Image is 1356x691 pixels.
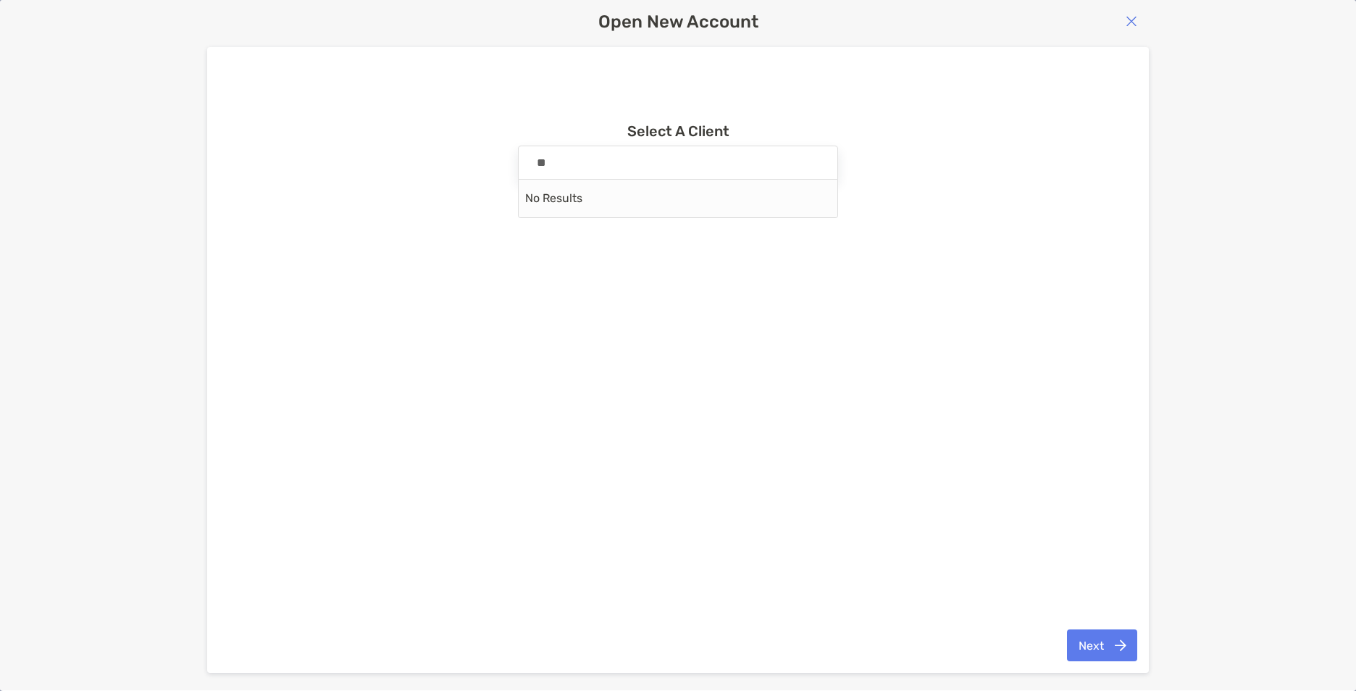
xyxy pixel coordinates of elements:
div: No Results [519,180,837,217]
div: Open New Account [207,12,1149,32]
button: Next [1067,629,1137,661]
img: button icon [1115,640,1126,651]
img: Cancel Icon [819,159,826,167]
h3: Select A Client [627,122,729,140]
img: close icon [1126,15,1137,27]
